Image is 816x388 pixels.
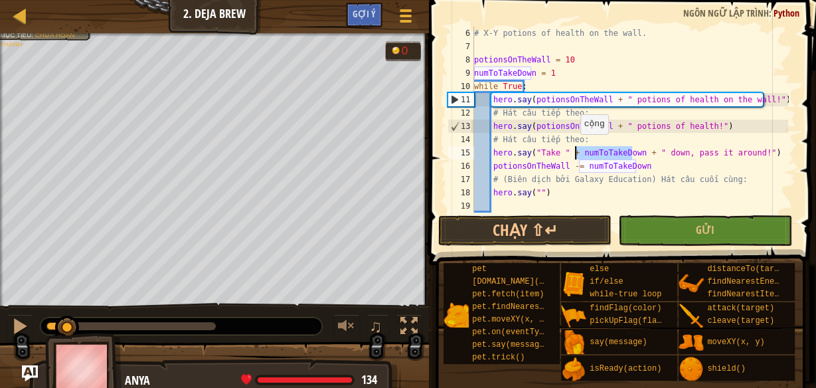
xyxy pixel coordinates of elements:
[679,271,704,296] img: portrait.png
[679,357,704,382] img: portrait.png
[402,45,415,56] div: 0
[707,264,793,274] span: distanceTo(target)
[561,271,586,296] img: portrait.png
[353,7,376,20] span: Gợi ý
[448,66,474,80] div: 9
[683,7,769,19] span: Ngôn ngữ lập trình
[590,264,609,274] span: else
[448,133,474,146] div: 14
[472,264,487,274] span: pet
[561,357,586,382] img: portrait.png
[448,120,474,133] div: 13
[472,340,548,349] span: pet.say(message)
[590,316,666,326] span: pickUpFlag(flag)
[448,53,474,66] div: 8
[590,290,661,299] span: while-true loop
[389,3,422,34] button: Hiện game menu
[448,186,474,199] div: 18
[448,106,474,120] div: 12
[448,146,474,159] div: 15
[448,199,474,213] div: 19
[774,7,799,19] span: Python
[561,304,586,329] img: portrait.png
[679,304,704,329] img: portrait.png
[584,119,605,129] code: cộng
[448,159,474,173] div: 16
[241,374,377,386] div: health: 134 / 134
[590,304,661,313] span: findFlag(color)
[707,304,774,313] span: attack(target)
[448,80,474,93] div: 10
[590,277,623,286] span: if/else
[385,41,421,61] div: Team 'humans' has 0 gold.
[333,314,360,341] button: Tùy chỉnh âm lượng
[590,338,647,347] span: say(message)
[707,316,774,326] span: cleave(target)
[472,328,596,337] span: pet.on(eventType, handler)
[590,364,661,373] span: isReady(action)
[707,290,788,299] span: findNearestItem()
[707,364,746,373] span: shield()
[396,314,422,341] button: Bật tắt chế độ toàn màn hình
[472,277,568,286] span: [DOMAIN_NAME](enemy)
[7,314,33,341] button: Ctrl + P: Pause
[472,302,601,312] span: pet.findNearestByType(type)
[472,290,544,299] span: pet.fetch(item)
[472,353,525,362] span: pet.trick()
[769,7,774,19] span: :
[448,27,474,40] div: 6
[438,215,612,246] button: Chạy ⇧↵
[448,40,474,53] div: 7
[448,173,474,186] div: 17
[22,365,38,381] button: Ask AI
[444,302,469,328] img: portrait.png
[369,316,382,336] span: ♫
[696,223,714,237] span: Gửi
[707,338,764,347] span: moveXY(x, y)
[561,330,586,355] img: portrait.png
[679,330,704,355] img: portrait.png
[448,213,474,226] div: 20
[472,315,548,324] span: pet.moveXY(x, y)
[361,371,377,388] span: 134
[367,314,389,341] button: ♫
[618,215,791,246] button: Gửi
[448,93,474,106] div: 11
[707,277,793,286] span: findNearestEnemy()
[31,31,35,39] span: :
